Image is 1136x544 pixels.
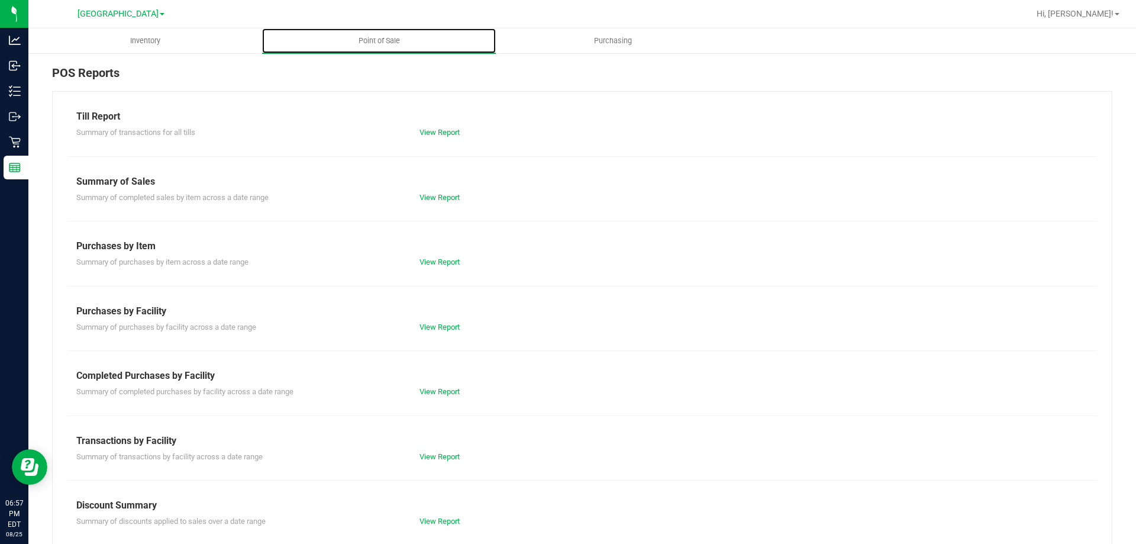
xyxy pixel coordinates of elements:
span: Summary of purchases by item across a date range [76,257,248,266]
div: Purchases by Item [76,239,1088,253]
div: Summary of Sales [76,175,1088,189]
span: Summary of purchases by facility across a date range [76,323,256,331]
div: Completed Purchases by Facility [76,369,1088,383]
span: [GEOGRAPHIC_DATA] [78,9,159,19]
span: Hi, [PERSON_NAME]! [1037,9,1114,18]
span: Summary of transactions for all tills [76,128,195,137]
inline-svg: Inbound [9,60,21,72]
inline-svg: Retail [9,136,21,148]
span: Purchasing [578,36,648,46]
inline-svg: Outbound [9,111,21,123]
inline-svg: Inventory [9,85,21,97]
p: 08/25 [5,530,23,539]
iframe: Resource center [12,449,47,485]
div: POS Reports [52,64,1112,91]
a: View Report [419,128,460,137]
span: Summary of discounts applied to sales over a date range [76,517,266,526]
a: View Report [419,193,460,202]
div: Purchases by Facility [76,304,1088,318]
a: View Report [419,387,460,396]
a: Inventory [28,28,262,53]
p: 06:57 PM EDT [5,498,23,530]
span: Inventory [114,36,176,46]
a: Purchasing [496,28,730,53]
a: View Report [419,517,460,526]
div: Discount Summary [76,498,1088,513]
a: Point of Sale [262,28,496,53]
span: Summary of completed sales by item across a date range [76,193,269,202]
inline-svg: Analytics [9,34,21,46]
a: View Report [419,323,460,331]
inline-svg: Reports [9,162,21,173]
span: Summary of transactions by facility across a date range [76,452,263,461]
a: View Report [419,257,460,266]
span: Summary of completed purchases by facility across a date range [76,387,293,396]
div: Transactions by Facility [76,434,1088,448]
div: Till Report [76,110,1088,124]
span: Point of Sale [343,36,416,46]
a: View Report [419,452,460,461]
